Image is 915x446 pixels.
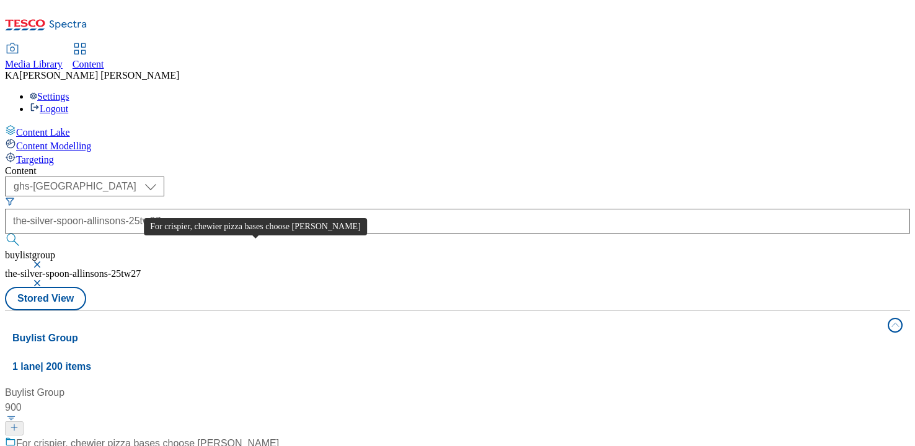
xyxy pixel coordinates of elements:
[73,44,104,70] a: Content
[30,103,68,114] a: Logout
[5,287,86,310] button: Stored View
[5,152,910,165] a: Targeting
[73,59,104,69] span: Content
[16,154,54,165] span: Targeting
[12,361,91,372] span: 1 lane | 200 items
[5,268,141,279] span: the-silver-spoon-allinsons-25tw27
[5,209,910,234] input: Search
[5,59,63,69] span: Media Library
[12,331,880,346] h4: Buylist Group
[19,70,179,81] span: [PERSON_NAME] [PERSON_NAME]
[5,70,19,81] span: KA
[30,91,69,102] a: Settings
[5,400,279,415] div: 900
[5,385,279,400] div: Buylist Group
[16,141,91,151] span: Content Modelling
[5,196,15,206] svg: Search Filters
[5,165,910,177] div: Content
[5,125,910,138] a: Content Lake
[5,44,63,70] a: Media Library
[5,250,55,260] span: buylistgroup
[5,138,910,152] a: Content Modelling
[5,311,910,380] button: Buylist Group1 lane| 200 items
[16,127,70,138] span: Content Lake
